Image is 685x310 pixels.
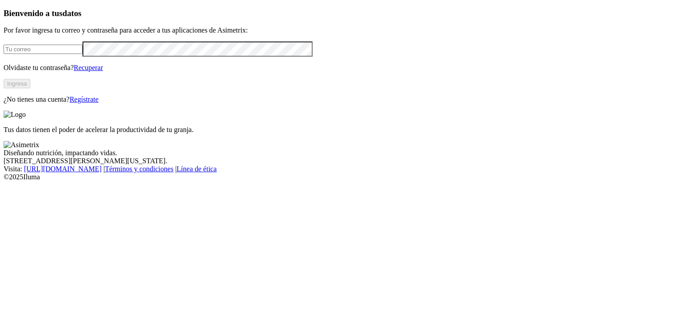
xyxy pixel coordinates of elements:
[4,141,39,149] img: Asimetrix
[177,165,217,173] a: Línea de ética
[4,157,681,165] div: [STREET_ADDRESS][PERSON_NAME][US_STATE].
[105,165,173,173] a: Términos y condiciones
[4,79,30,88] button: Ingresa
[4,8,681,18] h3: Bienvenido a tus
[4,26,681,34] p: Por favor ingresa tu correo y contraseña para acceder a tus aplicaciones de Asimetrix:
[74,64,103,71] a: Recuperar
[4,126,681,134] p: Tus datos tienen el poder de acelerar la productividad de tu granja.
[4,45,83,54] input: Tu correo
[4,173,681,181] div: © 2025 Iluma
[70,95,99,103] a: Regístrate
[4,149,681,157] div: Diseñando nutrición, impactando vidas.
[4,111,26,119] img: Logo
[4,64,681,72] p: Olvidaste tu contraseña?
[62,8,82,18] span: datos
[4,165,681,173] div: Visita : | |
[24,165,102,173] a: [URL][DOMAIN_NAME]
[4,95,681,103] p: ¿No tienes una cuenta?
